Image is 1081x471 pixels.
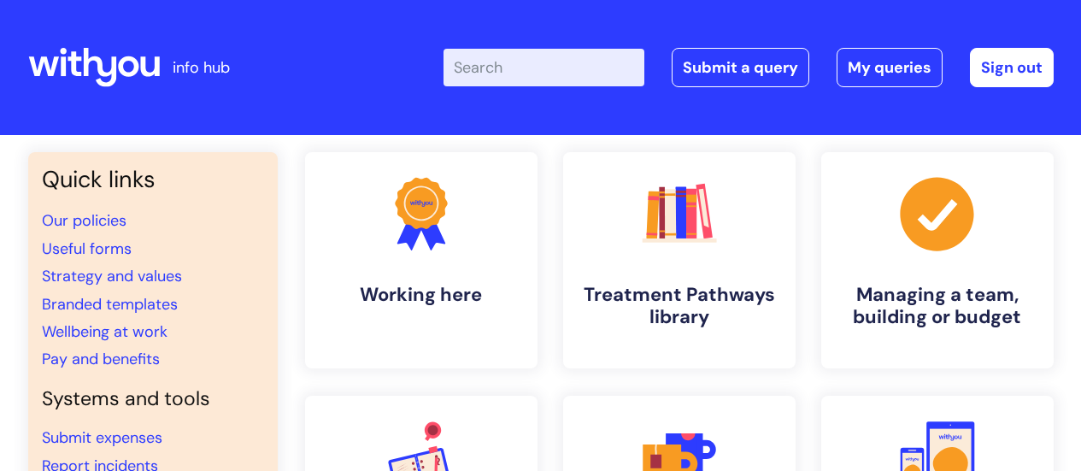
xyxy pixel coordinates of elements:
h4: Treatment Pathways library [577,284,782,329]
a: My queries [837,48,943,87]
a: Branded templates [42,294,178,315]
a: Pay and benefits [42,349,160,369]
p: info hub [173,54,230,81]
a: Treatment Pathways library [563,152,796,368]
input: Search [444,49,644,86]
a: Submit a query [672,48,809,87]
a: Submit expenses [42,427,162,448]
a: Wellbeing at work [42,321,167,342]
h4: Working here [319,284,524,306]
a: Working here [305,152,538,368]
h4: Systems and tools [42,387,264,411]
h4: Managing a team, building or budget [835,284,1040,329]
a: Sign out [970,48,1054,87]
a: Useful forms [42,238,132,259]
a: Strategy and values [42,266,182,286]
div: | - [444,48,1054,87]
a: Managing a team, building or budget [821,152,1054,368]
a: Our policies [42,210,126,231]
h3: Quick links [42,166,264,193]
